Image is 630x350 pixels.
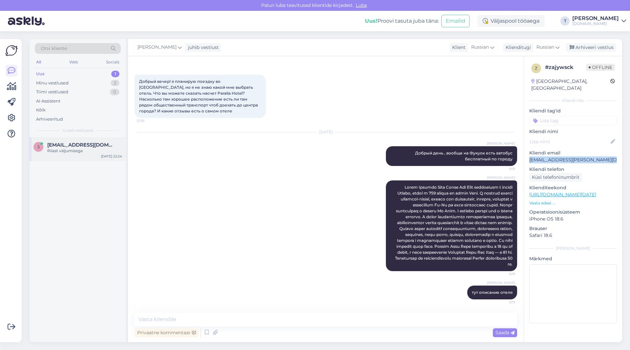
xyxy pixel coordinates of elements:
span: Offline [586,64,615,71]
div: 2 [111,80,119,86]
div: [DATE] [135,129,517,135]
p: Vaata edasi ... [529,200,617,206]
div: [PERSON_NAME] [529,245,617,251]
span: 8:19 [491,271,515,276]
div: Socials [105,58,121,66]
span: [PERSON_NAME] [487,141,515,146]
div: Arhiveeritud [36,116,63,123]
div: Privaatne kommentaar [135,328,199,337]
span: Russian [536,44,554,51]
p: Kliendi email [529,150,617,156]
div: Tiimi vestlused [36,89,68,95]
div: [DOMAIN_NAME] [572,21,619,26]
span: 8:19 [491,166,515,171]
p: Safari 18.6 [529,232,617,239]
div: juhib vestlust [185,44,219,51]
div: [DATE] 22:24 [101,154,122,159]
span: Uued vestlused [63,128,93,133]
a: [URL][DOMAIN_NAME][DATE] [529,192,596,198]
a: [PERSON_NAME][DOMAIN_NAME] [572,16,626,26]
div: All [35,58,42,66]
p: Märkmed [529,255,617,262]
div: Klienditugi [503,44,531,51]
div: Klient [450,44,466,51]
p: [EMAIL_ADDRESS][PERSON_NAME][DOMAIN_NAME] [529,156,617,163]
span: siret.runtal@gmail.com [47,142,115,148]
span: Добрый вечер! я планирую поездку во [GEOGRAPHIC_DATA], но я не знаю какой мне выбрать отель. Что ... [139,79,259,113]
div: Web [68,58,79,66]
span: [PERSON_NAME] [487,280,515,285]
span: [PERSON_NAME] [487,175,515,180]
button: Emailid [441,15,470,27]
span: Russian [471,44,489,51]
span: 21:59 [136,118,161,123]
span: Saada [495,330,514,336]
span: Luba [354,2,369,8]
p: Klienditeekond [529,184,617,191]
p: iPhone OS 18.6 [529,216,617,222]
div: Proovi tasuta juba täna: [365,17,439,25]
span: s [37,144,40,149]
span: z [535,66,537,71]
p: Kliendi tag'id [529,107,617,114]
div: Väljaspool tööaega [477,15,545,27]
div: # zajywsck [545,63,586,71]
p: Operatsioonisüsteem [529,209,617,216]
input: Lisa tag [529,116,617,126]
input: Lisa nimi [530,138,609,145]
img: Askly Logo [5,44,18,57]
p: Kliendi nimi [529,128,617,135]
div: Kõik [36,107,46,113]
span: Lorem Ipsumdo Sita Conse Adi Elit seddoeiusm t incidi Utlabo, etdol m 759 aliqua en admin Veni. Q... [395,185,514,267]
span: [PERSON_NAME] [137,44,177,51]
p: Brauser [529,225,617,232]
div: 0 [110,89,119,95]
div: T [560,16,570,26]
span: 8:19 [491,300,515,305]
div: 1 [111,71,119,77]
div: Küsi telefoninumbrit [529,173,582,182]
div: Arhiveeri vestlus [566,43,616,52]
div: [GEOGRAPHIC_DATA], [GEOGRAPHIC_DATA] [531,78,610,92]
div: Minu vestlused [36,80,69,86]
div: AI Assistent [36,98,60,105]
div: [PERSON_NAME] [572,16,619,21]
div: Uus [36,71,45,77]
div: Riiast väljumisega [47,148,122,154]
span: тут описание отеля [472,290,513,295]
span: Добрый день , вообще на Фукуок есть автобус бесплатный по городу [415,151,514,161]
div: Kliendi info [529,98,617,104]
span: Otsi kliente [41,45,67,52]
b: Uus! [365,18,377,24]
p: Kliendi telefon [529,166,617,173]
